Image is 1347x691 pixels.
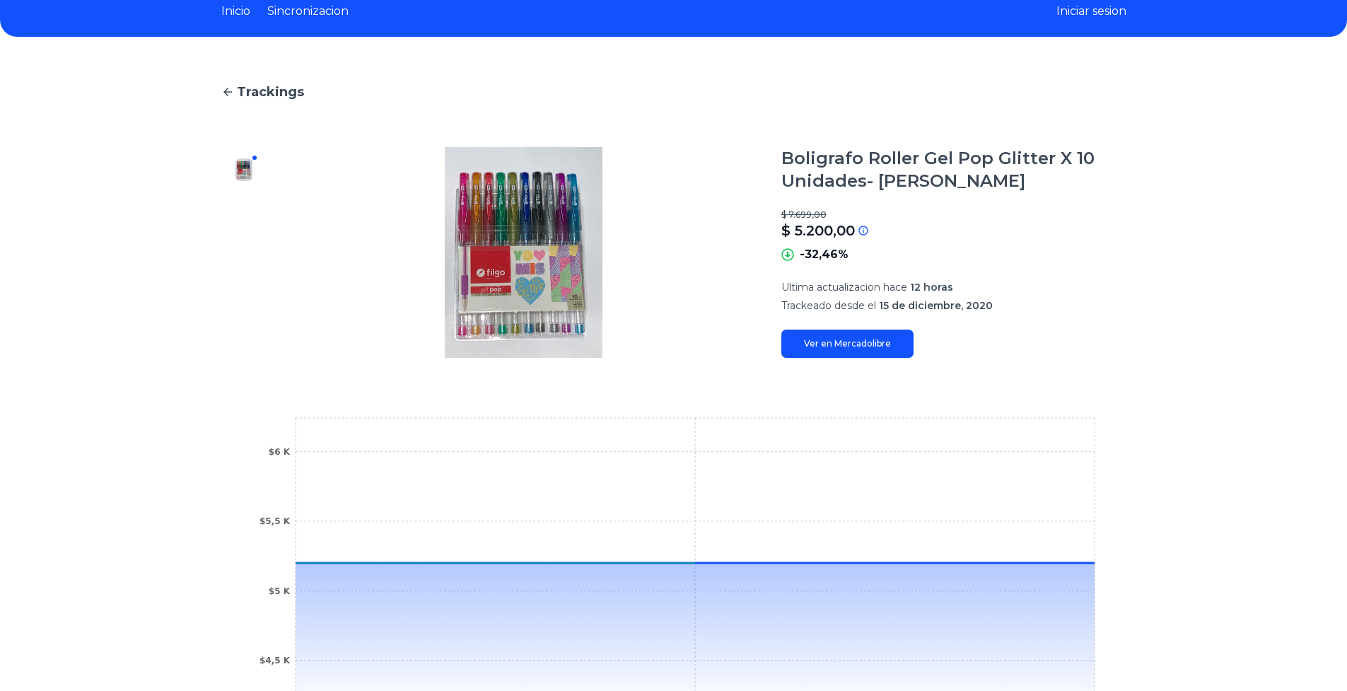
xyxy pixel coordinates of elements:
span: 12 horas [910,281,953,294]
span: Trackeado desde el [781,299,876,312]
a: Inicio [221,3,250,20]
img: Boligrafo Roller Gel Pop Glitter X 10 Unidades- Filgo [295,147,753,358]
p: -32,46% [800,246,849,263]
tspan: $6 K [268,447,290,457]
a: Sincronizacion [267,3,349,20]
tspan: $4,5 K [259,656,290,666]
button: Iniciar sesion [1056,3,1126,20]
h1: Boligrafo Roller Gel Pop Glitter X 10 Unidades- [PERSON_NAME] [781,147,1126,192]
tspan: $5 K [268,586,290,596]
img: Boligrafo Roller Gel Pop Glitter X 10 Unidades- Filgo [233,158,255,181]
p: $ 5.200,00 [781,221,855,240]
p: $ 7.699,00 [781,209,1126,221]
a: Ver en Mercadolibre [781,330,914,358]
span: Ultima actualizacion hace [781,281,907,294]
a: Trackings [221,82,1126,102]
span: Trackings [237,82,304,102]
span: 15 de diciembre, 2020 [879,299,993,312]
tspan: $5,5 K [259,516,290,526]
